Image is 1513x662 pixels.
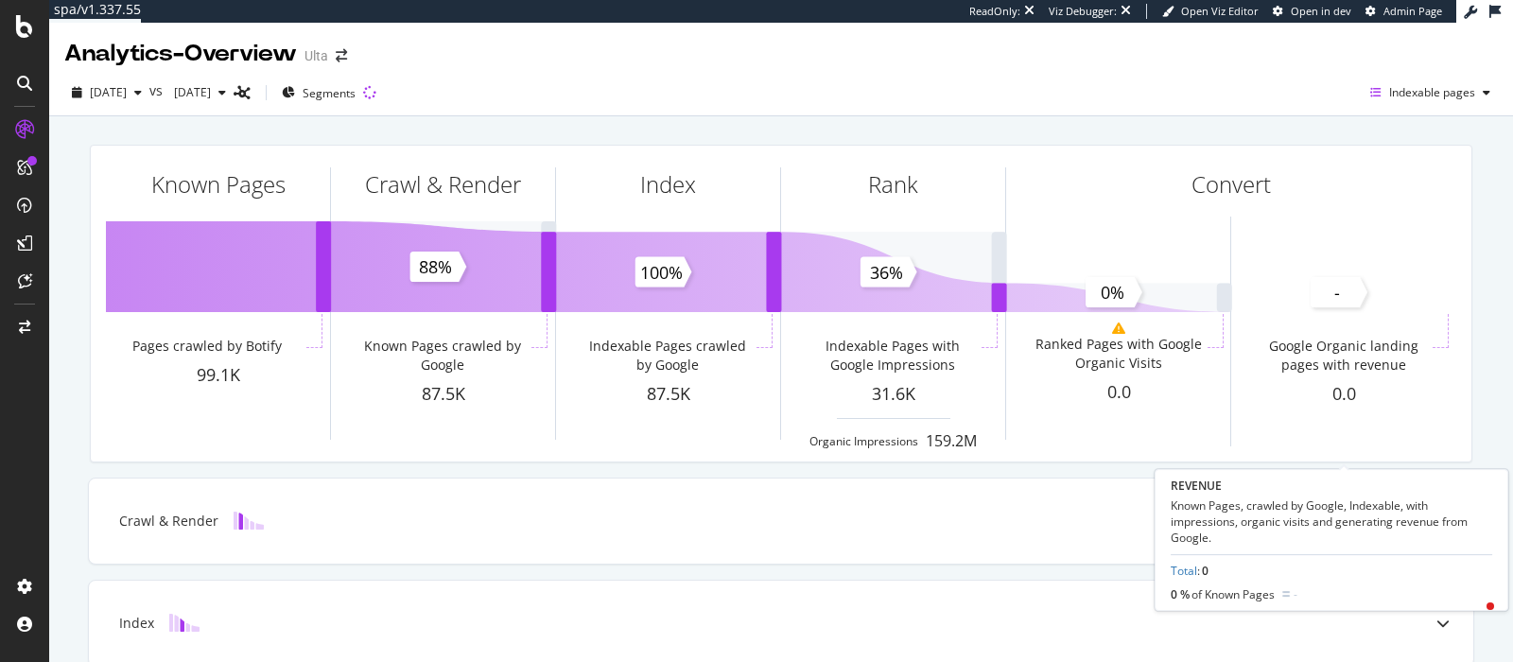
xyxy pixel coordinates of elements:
[1282,591,1290,597] img: Equal
[1171,563,1197,579] a: Total
[106,363,330,388] div: 99.1K
[365,168,521,200] div: Crawl & Render
[64,38,297,70] div: Analytics - Overview
[90,84,127,100] span: 2024 Aug. 26th
[119,512,218,531] div: Crawl & Render
[1383,4,1442,18] span: Admin Page
[583,337,752,375] div: Indexable Pages crawled by Google
[1171,586,1275,602] div: 0 %
[556,382,780,407] div: 87.5K
[781,382,1005,407] div: 31.6K
[1162,4,1259,19] a: Open Viz Editor
[868,168,918,200] div: Rank
[336,49,347,62] div: arrow-right-arrow-left
[640,168,696,200] div: Index
[1294,586,1297,602] div: -
[166,78,234,108] button: [DATE]
[1389,84,1475,100] span: Indexable pages
[274,78,363,108] button: Segments
[166,84,211,100] span: 2023 Sep. 25th
[926,430,977,452] div: 159.2M
[119,614,154,633] div: Index
[234,512,264,530] img: block-icon
[1273,4,1351,19] a: Open in dev
[1365,4,1442,19] a: Admin Page
[1202,563,1209,579] span: 0
[331,382,555,407] div: 87.5K
[64,78,149,108] button: [DATE]
[304,46,328,65] div: Ulta
[1171,497,1492,546] div: Known Pages, crawled by Google, Indexable, with impressions, organic visits and generating revenu...
[149,81,166,100] span: vs
[303,85,356,101] span: Segments
[1191,586,1275,602] span: of Known Pages
[1291,4,1351,18] span: Open in dev
[357,337,527,375] div: Known Pages crawled by Google
[808,337,977,375] div: Indexable Pages with Google Impressions
[1171,478,1492,494] div: REVENUE
[132,337,282,356] div: Pages crawled by Botify
[151,168,286,200] div: Known Pages
[969,4,1020,19] div: ReadOnly:
[809,433,918,449] div: Organic Impressions
[1049,4,1117,19] div: Viz Debugger:
[1181,4,1259,18] span: Open Viz Editor
[1171,563,1209,579] div: :
[1363,78,1498,108] button: Indexable pages
[169,614,200,632] img: block-icon
[1449,598,1494,643] iframe: Intercom live chat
